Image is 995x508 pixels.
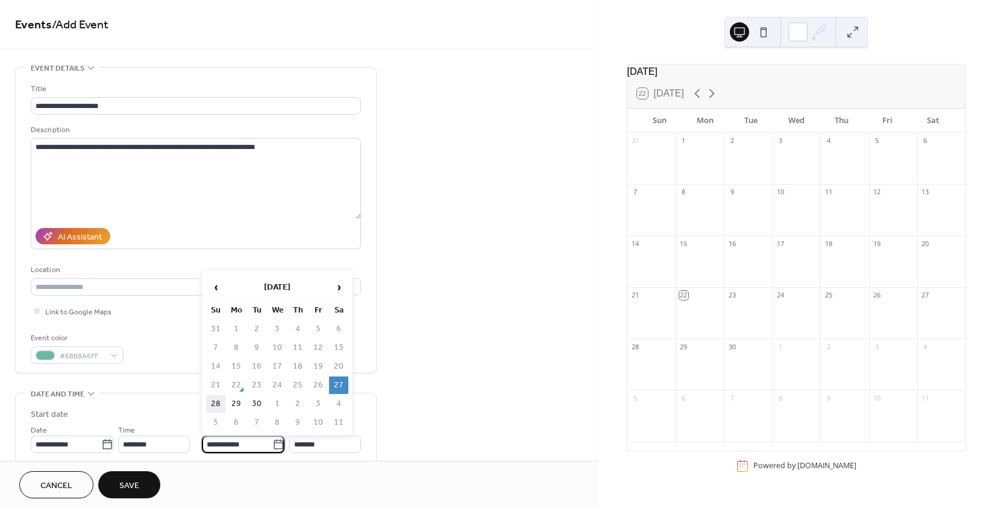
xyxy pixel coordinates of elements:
th: Fr [309,302,328,319]
div: 1 [776,342,785,351]
span: ‹ [207,275,225,299]
div: 11 [921,393,930,402]
td: 5 [206,414,225,431]
div: 1 [679,136,688,145]
td: 13 [329,339,348,357]
div: 18 [824,239,833,248]
div: AI Assistant [58,231,102,244]
td: 31 [206,320,225,338]
div: Sat [910,109,956,133]
div: 10 [873,393,882,402]
div: 4 [921,342,930,351]
td: 8 [268,414,287,431]
th: Su [206,302,225,319]
td: 1 [227,320,246,338]
td: 16 [247,358,266,375]
span: Save [119,480,139,492]
td: 10 [268,339,287,357]
td: 30 [247,395,266,413]
div: 13 [921,188,930,197]
div: 30 [727,342,736,351]
td: 22 [227,376,246,394]
td: 11 [288,339,307,357]
td: 15 [227,358,246,375]
span: #6BB8A6FF [60,350,104,363]
div: 26 [873,291,882,300]
th: Sa [329,302,348,319]
div: 10 [776,188,785,197]
span: › [330,275,348,299]
td: 14 [206,358,225,375]
td: 24 [268,376,287,394]
td: 19 [309,358,328,375]
div: 22 [679,291,688,300]
td: 9 [288,414,307,431]
td: 7 [206,339,225,357]
div: Description [31,124,359,136]
th: Th [288,302,307,319]
div: 12 [873,188,882,197]
td: 5 [309,320,328,338]
div: 23 [727,291,736,300]
td: 3 [268,320,287,338]
button: AI Assistant [36,228,110,244]
span: Link to Google Maps [45,306,111,319]
div: 7 [631,188,640,197]
div: 5 [631,393,640,402]
a: [DOMAIN_NAME] [797,461,856,471]
div: 20 [921,239,930,248]
div: 31 [631,136,640,145]
td: 6 [329,320,348,338]
td: 25 [288,376,307,394]
div: 3 [776,136,785,145]
td: 9 [247,339,266,357]
td: 8 [227,339,246,357]
div: 24 [776,291,785,300]
div: 2 [727,136,736,145]
td: 11 [329,414,348,431]
td: 20 [329,358,348,375]
td: 4 [288,320,307,338]
span: / Add Event [52,13,108,37]
span: Event details [31,62,84,75]
span: Time [118,424,135,437]
div: Thu [819,109,865,133]
div: 25 [824,291,833,300]
a: Events [15,13,52,37]
td: 23 [247,376,266,394]
td: 17 [268,358,287,375]
div: Event color [31,332,121,344]
td: 3 [309,395,328,413]
div: 9 [727,188,736,197]
th: Mo [227,302,246,319]
td: 18 [288,358,307,375]
td: 6 [227,414,246,431]
span: Date and time [31,388,84,401]
div: Mon [682,109,728,133]
td: 7 [247,414,266,431]
div: Wed [773,109,819,133]
td: 29 [227,395,246,413]
div: 21 [631,291,640,300]
div: 4 [824,136,833,145]
div: 8 [776,393,785,402]
div: 28 [631,342,640,351]
button: Cancel [19,471,93,498]
td: 26 [309,376,328,394]
div: 9 [824,393,833,402]
td: 1 [268,395,287,413]
div: 11 [824,188,833,197]
div: 2 [824,342,833,351]
th: We [268,302,287,319]
div: Powered by [753,461,856,471]
div: 14 [631,239,640,248]
td: 4 [329,395,348,413]
div: [DATE] [627,65,965,79]
div: Fri [865,109,911,133]
div: 17 [776,239,785,248]
div: 27 [921,291,930,300]
td: 28 [206,395,225,413]
div: 6 [679,393,688,402]
div: 19 [873,239,882,248]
